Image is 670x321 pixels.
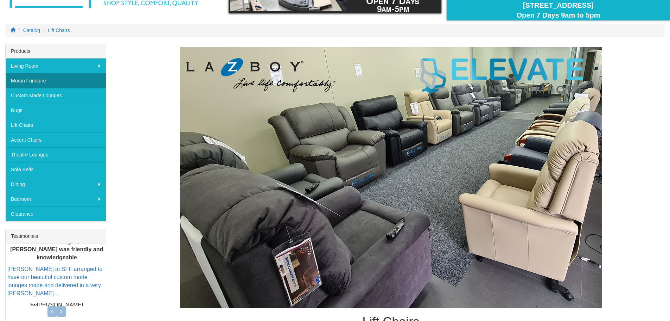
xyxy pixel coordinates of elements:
a: Accent Chairs [6,132,106,147]
a: Sofa Beds [6,162,106,177]
a: Catalog [23,27,40,33]
a: Living Room [6,58,106,73]
a: Custom Made Lounges [6,88,106,103]
a: Clearance [6,206,106,221]
a: Lift Chairs [48,27,70,33]
a: [PERSON_NAME] at SFF arranged to have our beautiful custom made lounges made and delivered in a v... [7,266,102,296]
b: We love the lounges, and [PERSON_NAME] was friendly and knowledgeable [10,238,103,260]
div: Testimonials [6,229,106,243]
a: Moran Furniture [6,73,106,88]
a: Theatre Lounges [6,147,106,162]
p: [PERSON_NAME] [7,301,106,309]
a: Dining [6,177,106,192]
a: Bedroom [6,192,106,206]
a: Lift Chairs [6,118,106,132]
b: by [30,302,37,308]
a: Rugs [6,103,106,118]
img: Lift Chairs [180,47,602,308]
div: Products [6,44,106,58]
